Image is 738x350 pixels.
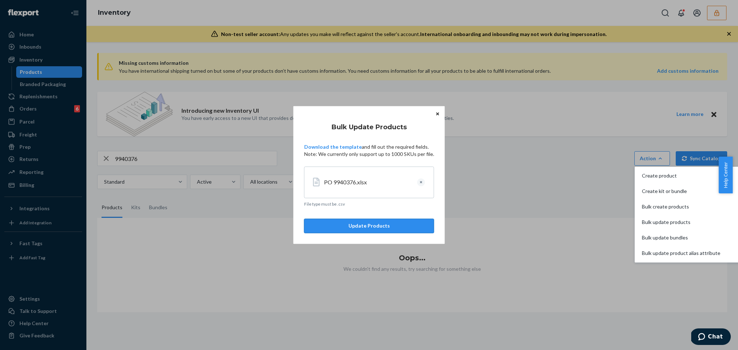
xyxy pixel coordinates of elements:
p: and fill out the required fields. Note: We currently only support up to 1000 SKUs per file. [304,143,434,158]
span: Bulk update bundles [642,235,720,240]
button: Update Products [304,219,434,233]
button: Close [434,109,441,117]
span: Bulk update product alias attribute [642,251,720,256]
span: Chat [17,5,32,12]
span: Create product [642,173,720,178]
h4: Bulk Update Products [304,122,434,132]
div: PO 9940376.xlsx [324,178,411,187]
a: Download the template [304,144,362,150]
span: Bulk create products [642,204,720,209]
p: File type must be .csv [304,201,434,207]
button: Clear [417,178,425,186]
span: Bulk update products [642,220,720,225]
span: Create kit or bundle [642,189,720,194]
